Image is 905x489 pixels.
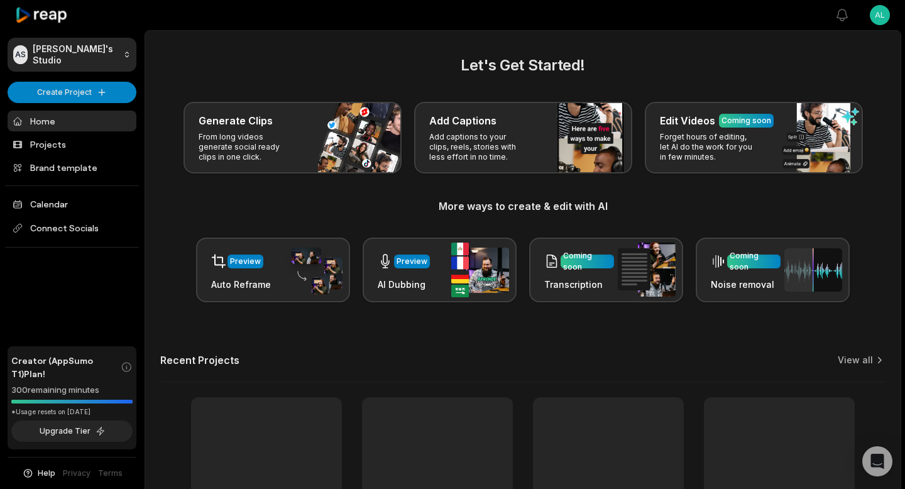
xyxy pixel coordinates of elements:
[11,354,121,380] span: Creator (AppSumo T1) Plan!
[38,468,55,479] span: Help
[285,246,343,295] img: auto_reframe.png
[8,157,136,178] a: Brand template
[711,278,781,291] h3: Noise removal
[33,43,118,66] p: [PERSON_NAME]'s Studio
[199,113,273,128] h3: Generate Clips
[451,243,509,297] img: ai_dubbing.png
[199,132,296,162] p: From long videos generate social ready clips in one click.
[8,194,136,214] a: Calendar
[98,468,123,479] a: Terms
[429,113,496,128] h3: Add Captions
[11,420,133,442] button: Upgrade Tier
[13,45,28,64] div: AS
[8,111,136,131] a: Home
[397,256,427,267] div: Preview
[544,278,614,291] h3: Transcription
[378,278,430,291] h3: AI Dubbing
[11,407,133,417] div: *Usage resets on [DATE]
[8,82,136,103] button: Create Project
[8,134,136,155] a: Projects
[8,217,136,239] span: Connect Socials
[160,199,886,214] h3: More ways to create & edit with AI
[230,256,261,267] div: Preview
[22,468,55,479] button: Help
[660,132,757,162] p: Forget hours of editing, let AI do the work for you in few minutes.
[160,354,239,366] h2: Recent Projects
[721,115,771,126] div: Coming soon
[563,250,612,273] div: Coming soon
[838,354,873,366] a: View all
[730,250,778,273] div: Coming soon
[660,113,715,128] h3: Edit Videos
[11,384,133,397] div: 300 remaining minutes
[429,132,527,162] p: Add captions to your clips, reels, stories with less effort in no time.
[63,468,90,479] a: Privacy
[211,278,271,291] h3: Auto Reframe
[784,248,842,292] img: noise_removal.png
[862,446,892,476] div: Open Intercom Messenger
[618,243,676,297] img: transcription.png
[160,54,886,77] h2: Let's Get Started!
